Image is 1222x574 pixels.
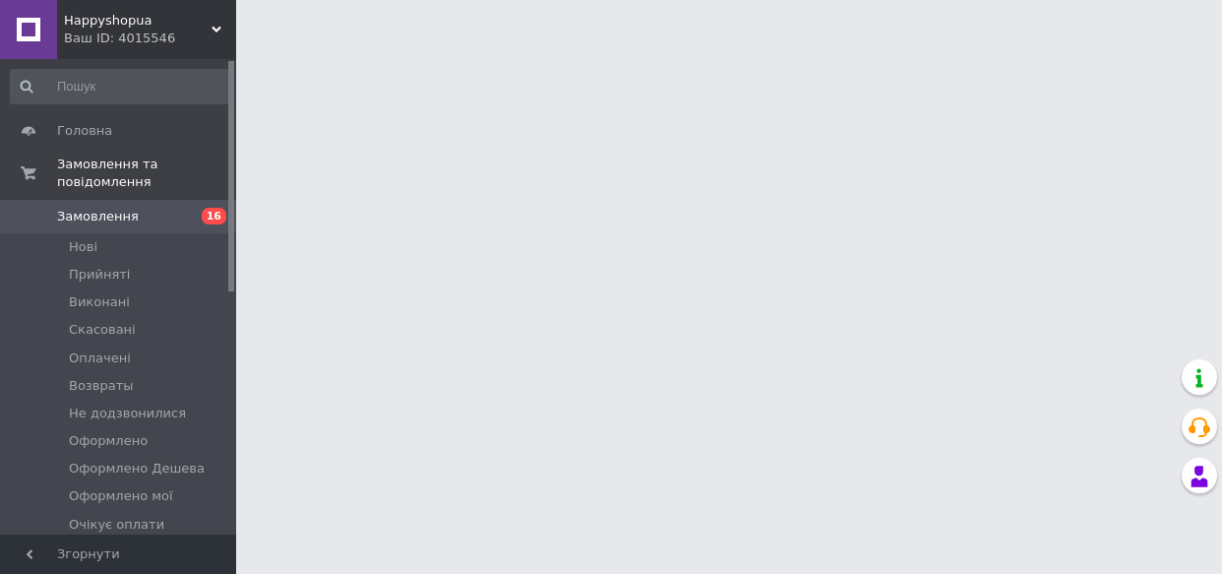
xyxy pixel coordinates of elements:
[69,516,164,534] span: Очікує оплати
[10,69,231,104] input: Пошук
[69,405,186,422] span: Не додзвонилися
[57,122,112,140] span: Головна
[69,487,173,505] span: Оформлено мої
[69,350,131,367] span: Оплачені
[69,293,130,311] span: Виконані
[69,460,205,478] span: Оформлено Дешева
[64,30,236,47] div: Ваш ID: 4015546
[69,377,134,395] span: Возвраты
[57,156,236,191] span: Замовлення та повідомлення
[57,208,139,225] span: Замовлення
[202,208,226,224] span: 16
[69,321,136,339] span: Скасовані
[69,266,130,284] span: Прийняті
[64,12,212,30] span: Happyshopua
[69,238,97,256] span: Нові
[69,432,148,450] span: Оформлено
